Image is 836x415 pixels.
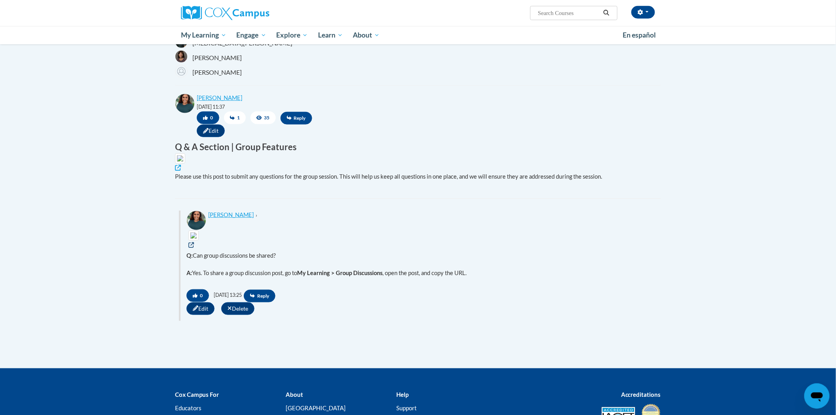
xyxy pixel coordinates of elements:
button: Account Settings [631,6,655,19]
span: Reply [281,112,312,124]
a: Learn [313,26,348,44]
button: 0 [197,111,219,124]
span: Learn [318,30,343,40]
span: Engage [237,30,266,40]
span: [PERSON_NAME] [192,68,242,77]
img: ViewAttachment.aspx [188,230,199,241]
a: Explore [271,26,313,44]
img: ViewAttachment.aspx [175,153,185,164]
a: Image [188,230,199,249]
a: [PERSON_NAME] [197,94,242,101]
span: En español [623,31,656,39]
a: My Learning [176,26,232,44]
small: › [256,212,257,218]
b: Cox Campus For [175,391,219,398]
span: 35 [250,111,276,124]
button: 0 [186,289,209,302]
img: Liam Kelly [175,65,188,77]
span: Edit [197,124,225,137]
img: Shonta Lyons [186,211,206,230]
b: About [286,391,303,398]
span: About [353,30,380,40]
div: Main menu [169,26,667,44]
small: [DATE] 13:25 [214,292,242,298]
p: Can group discussions be shared? Yes. To share a group discussion post, go to , open the post, an... [186,251,655,277]
a: Engage [232,26,271,44]
img: Cox Campus [181,6,269,20]
a: About [348,26,385,44]
a: Support [396,404,417,411]
strong: My Learning > Group Discussions [297,270,382,276]
b: Help [396,391,409,398]
a: Image [175,153,185,172]
a: Educators [175,404,201,411]
span: [PERSON_NAME] [192,53,242,62]
img: Shonta Lyons [175,94,195,113]
strong: A: [186,270,192,276]
img: Jennifer Green [175,50,188,63]
h3: Q & A Section | Group Features [175,141,655,153]
strong: Q: [186,252,193,259]
a: [PERSON_NAME] [208,211,254,218]
span: Explore [276,30,308,40]
span: Reply [244,290,275,302]
span: 1 [224,111,246,124]
span: Edit [186,302,215,315]
iframe: Button to launch messaging window [804,383,830,409]
b: Accreditations [621,391,661,398]
a: [GEOGRAPHIC_DATA] [286,404,346,411]
small: [DATE] 11:37 [197,104,225,110]
span: Delete [221,302,254,315]
span: My Learning [181,30,226,40]
button: Search [601,8,612,18]
input: Search Courses [537,8,601,18]
p: Please use this post to submit any questions for the group session. This will help us keep all qu... [175,172,655,181]
a: En español [618,27,661,43]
